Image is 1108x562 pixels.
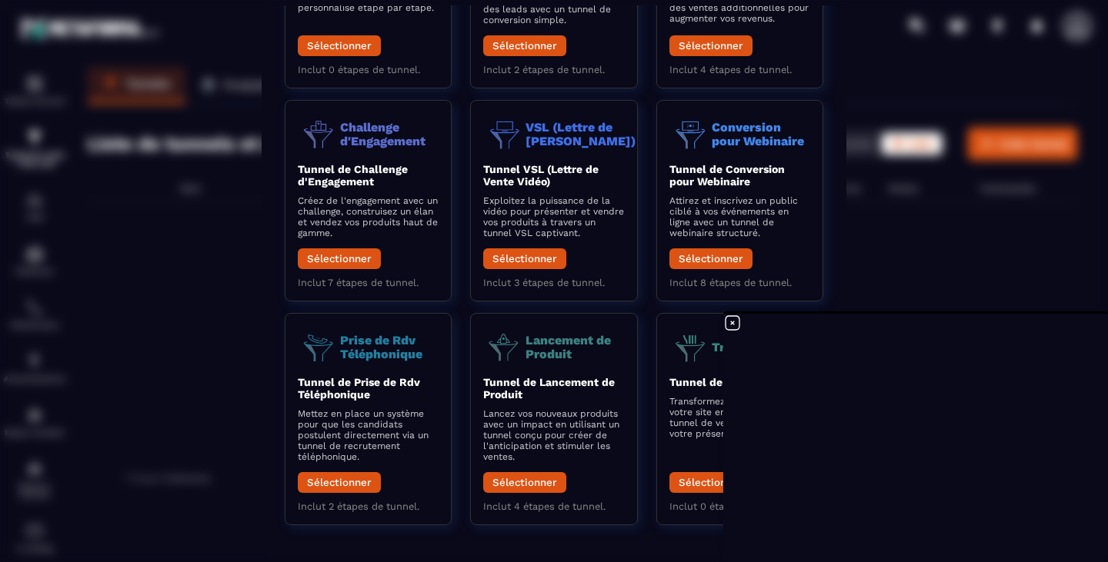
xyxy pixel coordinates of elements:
p: Exploitez la puissance de la vidéo pour présenter et vendre vos produits à travers un tunnel VSL ... [483,195,624,238]
b: Tunnel de Trafic Web [669,376,783,388]
button: Sélectionner [669,248,753,269]
p: Inclut 0 étapes de tunnel. [298,64,439,75]
p: Trafic Web [712,340,777,354]
b: Tunnel de Lancement de Produit [483,376,615,401]
button: Sélectionner [298,248,381,269]
b: Tunnel de Challenge d'Engagement [298,163,408,188]
button: Sélectionner [483,35,566,56]
p: Mettez en place un système pour que les candidats postulent directement via un tunnel de recrutem... [298,408,439,462]
p: Prise de Rdv Téléphonique [340,333,439,360]
b: Tunnel de Conversion pour Webinaire [669,163,785,188]
img: funnel-objective-icon [298,113,340,155]
p: Inclut 0 étapes de tunnel. [669,500,810,512]
img: funnel-objective-icon [669,113,712,155]
p: Inclut 3 étapes de tunnel. [483,277,624,288]
p: VSL (Lettre de [PERSON_NAME]) [526,120,636,147]
button: Sélectionner [298,472,381,493]
p: Inclut 4 étapes de tunnel. [669,64,810,75]
p: Lancez vos nouveaux produits avec un impact en utilisant un tunnel conçu pour créer de l'anticipa... [483,408,624,462]
p: Conversion pour Webinaire [712,120,810,147]
img: funnel-objective-icon [298,326,340,368]
p: Attirez et inscrivez un public ciblé à vos événements en ligne avec un tunnel de webinaire struct... [669,195,810,238]
p: Inclut 7 étapes de tunnel. [298,277,439,288]
button: Sélectionner [483,472,566,493]
button: Sélectionner [298,35,381,56]
p: Transformez les visiteurs de votre site en clients grâce à un tunnel de vente optimisé pour votre... [669,396,810,439]
button: Sélectionner [483,248,566,269]
p: Lancement de Produit [526,333,624,360]
img: funnel-objective-icon [483,113,526,155]
p: Inclut 4 étapes de tunnel. [483,500,624,512]
img: funnel-objective-icon [483,326,526,368]
button: Sélectionner [669,472,753,493]
p: Challenge d'Engagement [340,120,439,147]
button: Sélectionner [669,35,753,56]
b: Tunnel VSL (Lettre de Vente Vidéo) [483,163,599,188]
img: funnel-objective-icon [669,326,712,368]
p: Inclut 2 étapes de tunnel. [483,64,624,75]
p: Inclut 8 étapes de tunnel. [669,277,810,288]
p: Inclut 2 étapes de tunnel. [298,500,439,512]
p: Créez de l'engagement avec un challenge, construisez un élan et vendez vos produits haut de gamme. [298,195,439,238]
b: Tunnel de Prise de Rdv Téléphonique [298,376,420,401]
